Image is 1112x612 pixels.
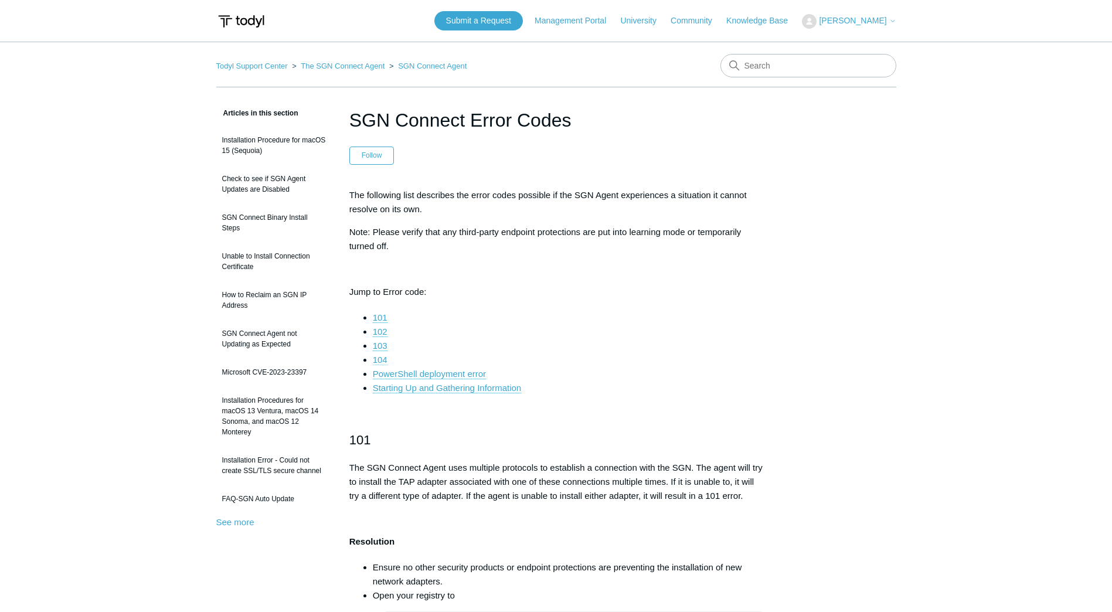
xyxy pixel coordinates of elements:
button: [PERSON_NAME] [802,14,896,29]
button: Follow Article [349,147,395,164]
p: The following list describes the error codes possible if the SGN Agent experiences a situation it... [349,188,763,216]
a: 103 [373,341,387,351]
a: Check to see if SGN Agent Updates are Disabled [216,168,332,200]
a: Community [671,15,724,27]
a: SGN Connect Agent not Updating as Expected [216,322,332,355]
a: Submit a Request [434,11,523,30]
a: SGN Connect Agent [398,62,467,70]
a: FAQ-SGN Auto Update [216,488,332,510]
a: Management Portal [535,15,618,27]
li: SGN Connect Agent [387,62,467,70]
a: Installation Error - Could not create SSL/TLS secure channel [216,449,332,482]
a: How to Reclaim an SGN IP Address [216,284,332,317]
span: [PERSON_NAME] [819,16,886,25]
li: Todyl Support Center [216,62,290,70]
a: 102 [373,327,387,337]
p: Jump to Error code: [349,285,763,299]
a: 104 [373,355,387,365]
a: PowerShell deployment error [373,369,486,379]
h2: 101 [349,430,763,450]
h1: SGN Connect Error Codes [349,106,763,134]
a: Starting Up and Gathering Information [373,383,521,393]
a: Todyl Support Center [216,62,288,70]
p: The SGN Connect Agent uses multiple protocols to establish a connection with the SGN. The agent w... [349,461,763,503]
a: Microsoft CVE-2023-23397 [216,361,332,383]
strong: Resolution [349,536,395,546]
a: The SGN Connect Agent [301,62,385,70]
span: Articles in this section [216,109,298,117]
li: Ensure no other security products or endpoint protections are preventing the installation of new ... [373,560,763,589]
a: 101 [373,312,387,323]
a: Installation Procedures for macOS 13 Ventura, macOS 14 Sonoma, and macOS 12 Monterey [216,389,332,443]
a: Unable to Install Connection Certificate [216,245,332,278]
a: University [620,15,668,27]
p: Note: Please verify that any third-party endpoint protections are put into learning mode or tempo... [349,225,763,253]
li: The SGN Connect Agent [290,62,387,70]
a: Knowledge Base [726,15,800,27]
a: SGN Connect Binary Install Steps [216,206,332,239]
img: Todyl Support Center Help Center home page [216,11,266,32]
input: Search [720,54,896,77]
a: Installation Procedure for macOS 15 (Sequoia) [216,129,332,162]
a: See more [216,517,254,527]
